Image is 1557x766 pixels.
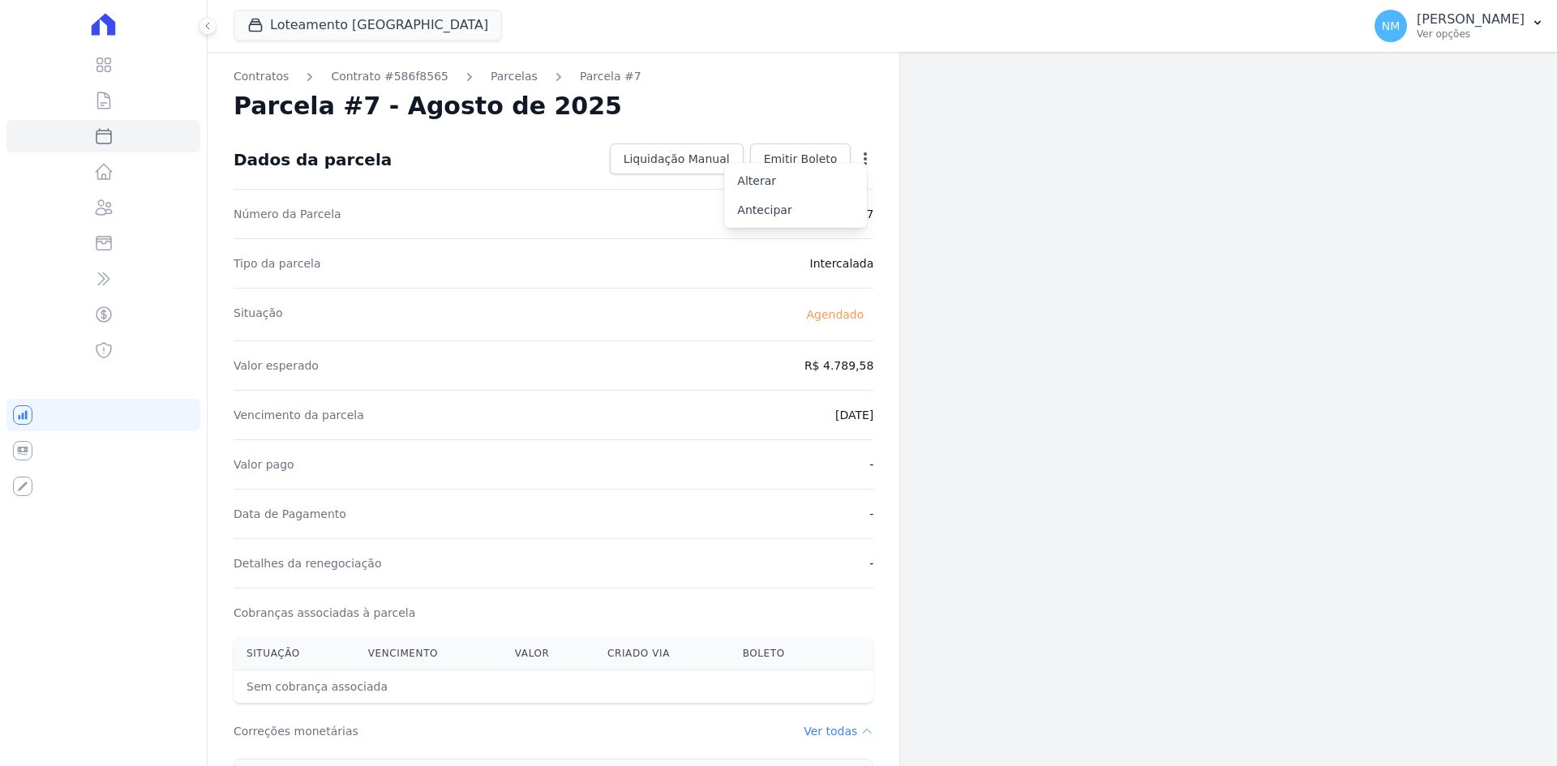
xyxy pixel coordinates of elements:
[234,357,319,374] dt: Valor esperado
[1382,20,1400,32] span: NM
[502,637,594,670] th: Valor
[724,195,867,225] a: Antecipar
[1417,11,1525,28] p: [PERSON_NAME]
[234,68,289,85] a: Contratos
[355,637,502,670] th: Vencimento
[234,456,294,473] dt: Valor pago
[234,637,355,670] th: Situação
[331,68,448,85] a: Contrato #586f8565
[810,255,874,272] dd: Intercalada
[594,637,730,670] th: Criado via
[234,10,502,41] button: Loteamento [GEOGRAPHIC_DATA]
[869,456,873,473] dd: -
[234,150,392,169] div: Dados da parcela
[624,151,730,167] span: Liquidação Manual
[796,305,873,324] span: Agendado
[580,68,641,85] a: Parcela #7
[234,670,730,704] th: Sem cobrança associada
[234,555,382,571] dt: Detalhes da renegociação
[234,407,364,423] dt: Vencimento da parcela
[234,68,873,85] nav: Breadcrumb
[234,605,415,621] dt: Cobranças associadas à parcela
[724,166,867,195] a: Alterar
[750,143,851,174] a: Emitir Boleto
[804,357,873,374] dd: R$ 4.789,58
[491,68,538,85] a: Parcelas
[234,206,341,222] dt: Número da Parcela
[869,506,873,522] dd: -
[234,506,346,522] dt: Data de Pagamento
[234,305,283,324] dt: Situação
[234,255,321,272] dt: Tipo da parcela
[764,151,838,167] span: Emitir Boleto
[866,206,873,222] dd: 7
[869,555,873,571] dd: -
[1362,3,1557,49] button: NM [PERSON_NAME] Ver opções
[1417,28,1525,41] p: Ver opções
[234,92,622,121] h2: Parcela #7 - Agosto de 2025
[610,143,744,174] a: Liquidação Manual
[730,637,834,670] th: Boleto
[804,723,873,739] dd: Ver todas
[835,407,873,423] dd: [DATE]
[234,723,358,739] h3: Correções monetárias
